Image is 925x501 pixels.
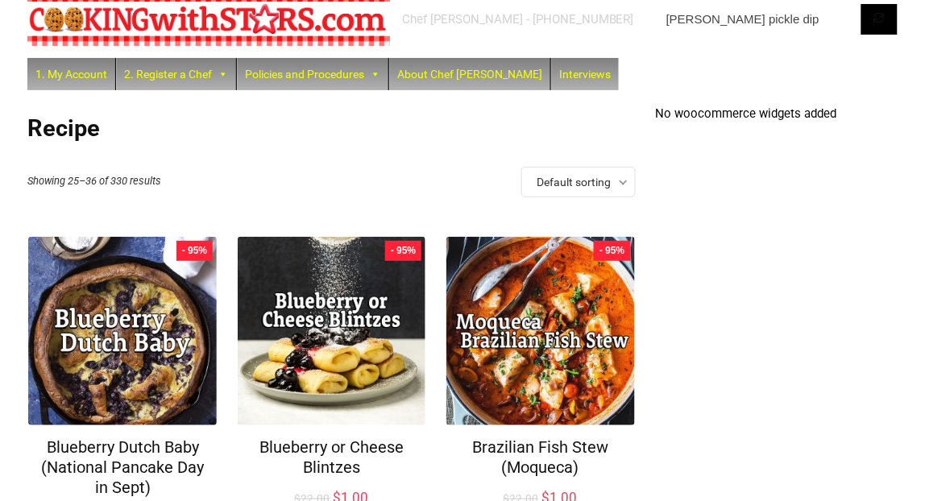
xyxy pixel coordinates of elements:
img: Blueberry Dutch Baby (National Pancake Day in Sept) [28,237,217,425]
a: Blueberry Dutch Baby (National Pancake Day in Sept) [41,437,204,497]
span: - 95% [391,245,416,257]
h1: Recipe [27,114,636,142]
a: Blueberry or Cheese Blintzes [259,437,404,477]
div: Chef [PERSON_NAME] - [PHONE_NUMBER] [402,11,634,27]
span: Default sorting [537,176,611,188]
input: Search [656,4,898,35]
p: No woocommerce widgets added [656,106,898,121]
p: Showing 25–36 of 330 results [27,167,169,196]
img: Blueberry or Cheese Blintzes [238,237,426,425]
span: - 95% [182,245,207,257]
span: - 95% [599,245,624,257]
button: Search [861,4,898,35]
a: Interviews [551,58,619,90]
a: Brazilian Fish Stew (Moqueca) [472,437,608,477]
a: 2. Register a Chef [116,58,236,90]
a: 1. My Account [27,58,115,90]
a: About Chef [PERSON_NAME] [389,58,550,90]
a: Policies and Procedures [237,58,388,90]
img: Brazilian Fish Stew (Moqueca) [446,237,635,425]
